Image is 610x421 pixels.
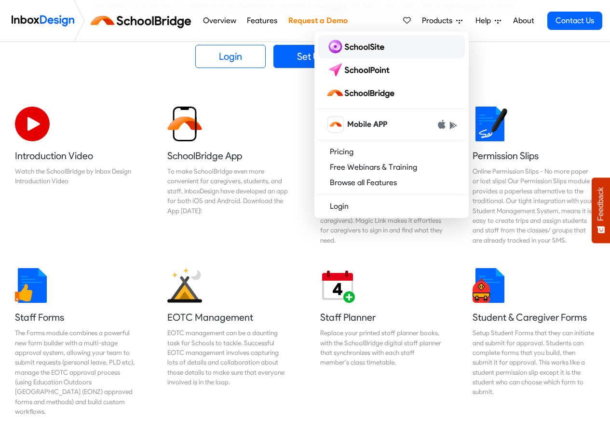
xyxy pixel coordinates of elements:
[318,113,465,136] a: schoolbridge icon Mobile APP
[473,311,595,324] h5: Student & Caregiver Forms
[15,311,137,324] h5: Staff Forms
[167,149,290,163] h5: SchoolBridge App
[320,328,443,367] div: Replace your printed staff planner books, with the SchoolBridge digital staff planner that synchr...
[318,199,465,214] a: Login
[7,99,145,253] a: Introduction Video Watch the SchoolBridge by Inbox Design Introduction Video
[473,268,507,303] img: 2022_01_13_icon_student_form.svg
[320,268,355,303] img: 2022_01_17_icon_daily_planner.svg
[475,15,495,27] span: Help
[89,9,197,32] img: schoolbridge logo
[167,268,202,303] img: 2022_01_25_icon_eonz.svg
[15,328,137,417] div: The Forms module combines a powerful new form builder with a multi-stage approval system, allowin...
[510,11,537,30] a: About
[15,107,50,141] img: 2022_07_11_icon_video_playback.svg
[167,328,290,387] div: EOTC management can be a daunting task for Schools to tackle. Successful EOTC management involves...
[473,328,595,397] div: Setup Student Forms that they can initiate and submit for approval. Students can complete forms t...
[473,149,595,163] h5: Permission Slips
[167,107,202,141] img: 2022_01_13_icon_sb_app.svg
[318,144,465,160] a: Pricing
[15,149,137,163] h5: Introduction Video
[15,166,137,186] div: Watch the SchoolBridge by Inbox Design Introduction Video
[318,160,465,175] a: Free Webinars & Training
[15,268,50,303] img: 2022_01_13_icon_thumbsup.svg
[285,11,350,30] a: Request a Demo
[318,175,465,190] a: Browse all Features
[547,12,602,30] a: Contact Us
[326,85,398,101] img: schoolbridge logo
[326,39,388,54] img: schoolsite logo
[472,11,505,30] a: Help
[465,99,603,253] a: Permission Slips Online Permission Slips - No more paper or lost slips! ​Our Permission Slips mod...
[200,11,239,30] a: Overview
[418,11,466,30] a: Products
[167,166,290,216] div: To make SchoolBridge even more convenient for caregivers, students, and staff, InboxDesign have d...
[473,107,507,141] img: 2022_01_18_icon_signature.svg
[195,45,266,68] a: Login
[473,166,595,245] div: Online Permission Slips - No more paper or lost slips! ​Our Permission Slips module provides a pa...
[312,99,450,253] a: Single Sign-on Dashboards Unify the digital services you offer by providing a single point of acc...
[320,311,443,324] h5: Staff Planner
[314,31,469,218] div: Products
[273,45,415,68] a: Set Up For Your School
[244,11,280,30] a: Features
[592,177,610,243] button: Feedback - Show survey
[422,15,456,27] span: Products
[596,187,605,221] span: Feedback
[160,99,298,253] a: SchoolBridge App To make SchoolBridge even more convenient for caregivers, students, and staff, I...
[347,119,387,130] span: Mobile APP
[328,117,343,132] img: schoolbridge icon
[167,311,290,324] h5: EOTC Management
[326,62,394,78] img: schoolpoint logo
